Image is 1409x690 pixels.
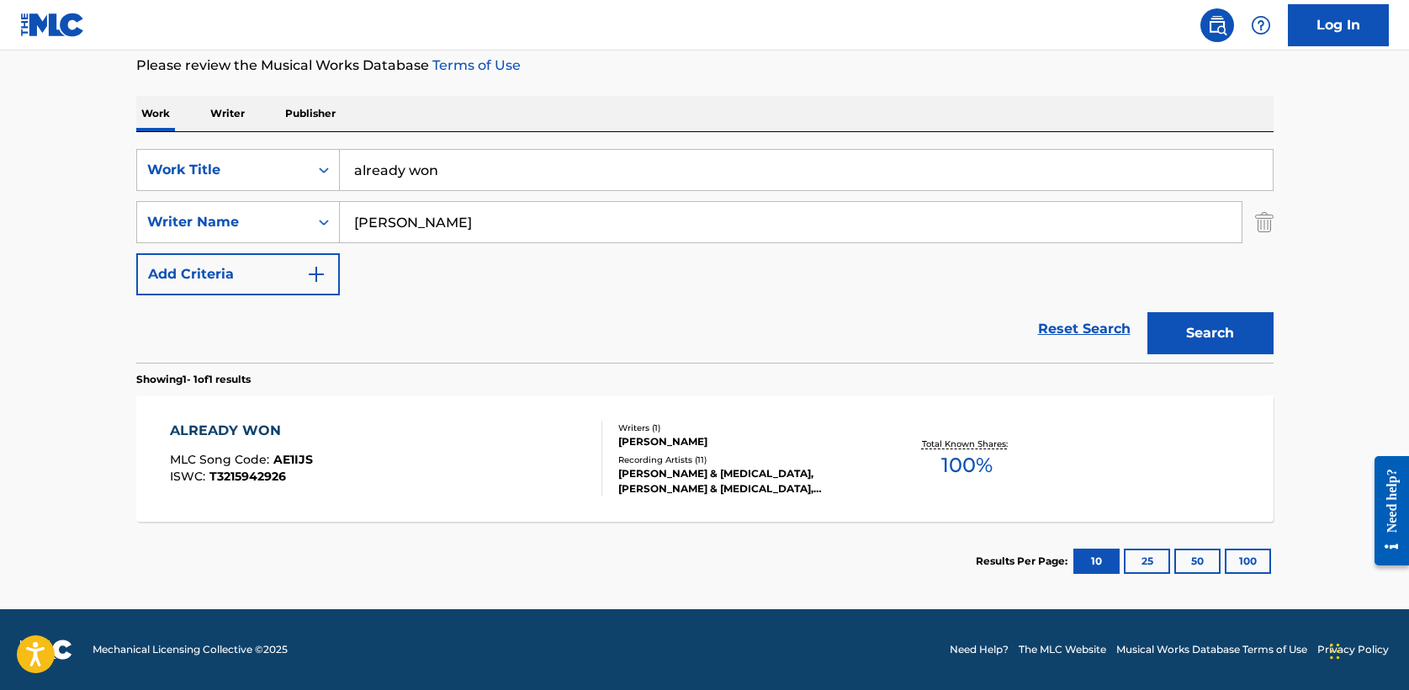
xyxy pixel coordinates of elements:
[136,56,1274,76] p: Please review the Musical Works Database
[1073,549,1120,574] button: 10
[1330,626,1340,677] div: Drag
[976,554,1072,569] p: Results Per Page:
[170,421,313,441] div: ALREADY WON
[1147,312,1274,354] button: Search
[1124,549,1170,574] button: 25
[1244,8,1278,42] div: Help
[941,450,993,480] span: 100 %
[1288,4,1389,46] a: Log In
[170,452,273,467] span: MLC Song Code :
[93,642,288,657] span: Mechanical Licensing Collective © 2025
[136,395,1274,522] a: ALREADY WONMLC Song Code:AE1IJSISWC:T3215942926Writers (1)[PERSON_NAME]Recording Artists (11)[PER...
[20,13,85,37] img: MLC Logo
[1362,443,1409,579] iframe: Resource Center
[1325,609,1409,690] iframe: Chat Widget
[136,372,251,387] p: Showing 1 - 1 of 1 results
[170,469,209,484] span: ISWC :
[1030,310,1139,348] a: Reset Search
[1019,642,1106,657] a: The MLC Website
[20,640,72,660] img: logo
[147,160,299,180] div: Work Title
[950,642,1009,657] a: Need Help?
[306,264,326,284] img: 9d2ae6d4665cec9f34b9.svg
[209,469,286,484] span: T3215942926
[1255,201,1274,243] img: Delete Criterion
[1174,549,1221,574] button: 50
[1317,642,1389,657] a: Privacy Policy
[1225,549,1271,574] button: 100
[1116,642,1307,657] a: Musical Works Database Terms of Use
[136,96,175,131] p: Work
[205,96,250,131] p: Writer
[280,96,341,131] p: Publisher
[273,452,313,467] span: AE1IJS
[618,434,872,449] div: [PERSON_NAME]
[618,422,872,434] div: Writers ( 1 )
[429,57,521,73] a: Terms of Use
[618,466,872,496] div: [PERSON_NAME] & [MEDICAL_DATA], [PERSON_NAME] & [MEDICAL_DATA], [PERSON_NAME] & [MEDICAL_DATA], [...
[1207,15,1227,35] img: search
[922,438,1012,450] p: Total Known Shares:
[136,253,340,295] button: Add Criteria
[147,212,299,232] div: Writer Name
[136,149,1274,363] form: Search Form
[618,454,872,466] div: Recording Artists ( 11 )
[1251,15,1271,35] img: help
[1200,8,1234,42] a: Public Search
